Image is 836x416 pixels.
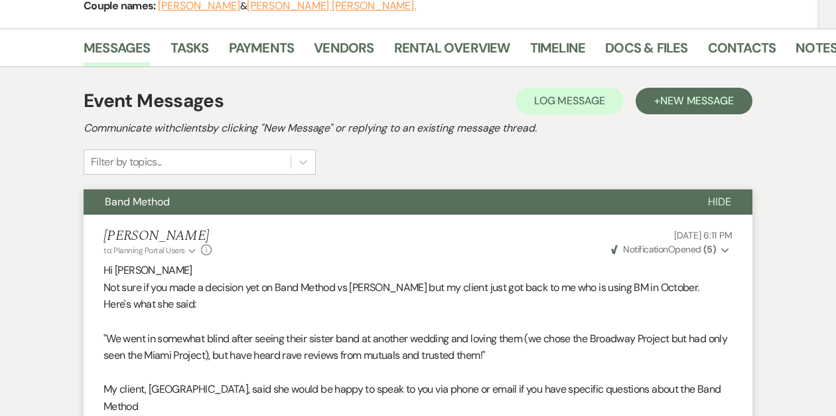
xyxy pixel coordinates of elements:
[703,243,716,255] strong: ( 5 )
[623,243,667,255] span: Notification
[104,381,732,415] p: My client, [GEOGRAPHIC_DATA], said she would be happy to speak to you via phone or email if you h...
[104,330,732,364] p: "We went in somewhat blind after seeing their sister band at another wedding and loving them (we ...
[84,87,224,115] h1: Event Messages
[104,279,732,296] p: Not sure if you made a decision yet on Band Method vs [PERSON_NAME] but my client just got back t...
[516,88,624,114] button: Log Message
[708,37,776,66] a: Contacts
[104,228,212,245] h5: [PERSON_NAME]
[91,154,162,170] div: Filter by topics...
[84,120,752,136] h2: Communicate with clients by clicking "New Message" or replying to an existing message thread.
[104,262,732,279] p: Hi [PERSON_NAME]
[104,245,198,257] button: to: Planning Portal Users
[674,229,732,241] span: [DATE] 6:11 PM
[105,195,170,209] span: Band Method
[229,37,295,66] a: Payments
[534,94,605,108] span: Log Message
[171,37,209,66] a: Tasks
[605,37,687,66] a: Docs & Files
[158,1,240,11] button: [PERSON_NAME]
[104,245,185,256] span: to: Planning Portal Users
[611,243,716,255] span: Opened
[609,243,732,257] button: NotificationOpened (5)
[247,1,416,11] button: [PERSON_NAME] [PERSON_NAME].
[530,37,586,66] a: Timeline
[636,88,752,114] button: +New Message
[84,37,151,66] a: Messages
[687,189,752,215] button: Hide
[708,195,731,209] span: Hide
[314,37,374,66] a: Vendors
[394,37,510,66] a: Rental Overview
[104,296,732,313] p: Here's what she said:
[660,94,734,108] span: New Message
[84,189,687,215] button: Band Method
